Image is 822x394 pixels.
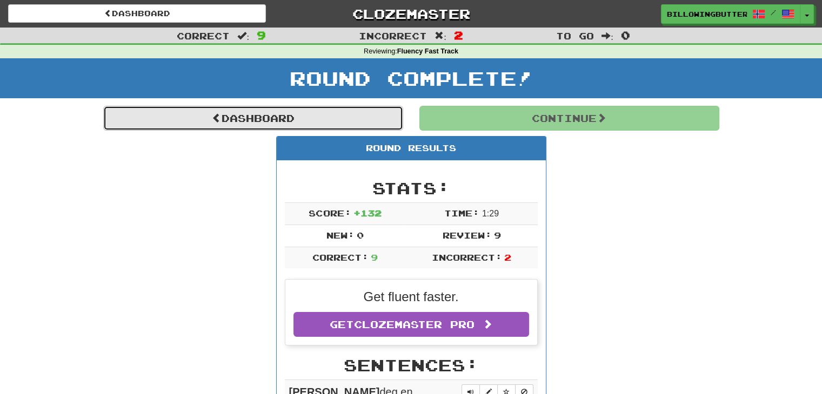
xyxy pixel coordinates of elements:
[621,29,630,42] span: 0
[435,31,446,40] span: :
[285,179,538,197] h2: Stats:
[371,252,378,262] span: 9
[103,106,403,131] a: Dashboard
[257,29,266,42] span: 9
[602,31,613,40] span: :
[326,230,355,240] span: New:
[432,252,502,262] span: Incorrect:
[293,288,529,306] p: Get fluent faster.
[359,30,427,41] span: Incorrect
[454,29,463,42] span: 2
[309,208,351,218] span: Score:
[293,312,529,337] a: GetClozemaster Pro
[504,252,511,262] span: 2
[285,356,538,374] h2: Sentences:
[444,208,479,218] span: Time:
[282,4,540,23] a: Clozemaster
[494,230,501,240] span: 9
[397,47,458,55] strong: Fluency Fast Track
[353,208,382,218] span: + 132
[8,4,266,23] a: Dashboard
[667,9,747,19] span: BillowingButterfly5131
[556,30,594,41] span: To go
[354,318,475,330] span: Clozemaster Pro
[277,137,546,160] div: Round Results
[482,209,499,218] span: 1 : 29
[661,4,800,24] a: BillowingButterfly5131 /
[357,230,364,240] span: 0
[237,31,249,40] span: :
[771,9,776,16] span: /
[312,252,369,262] span: Correct:
[4,67,818,89] h1: Round Complete!
[419,106,719,131] button: Continue
[442,230,491,240] span: Review:
[177,30,230,41] span: Correct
